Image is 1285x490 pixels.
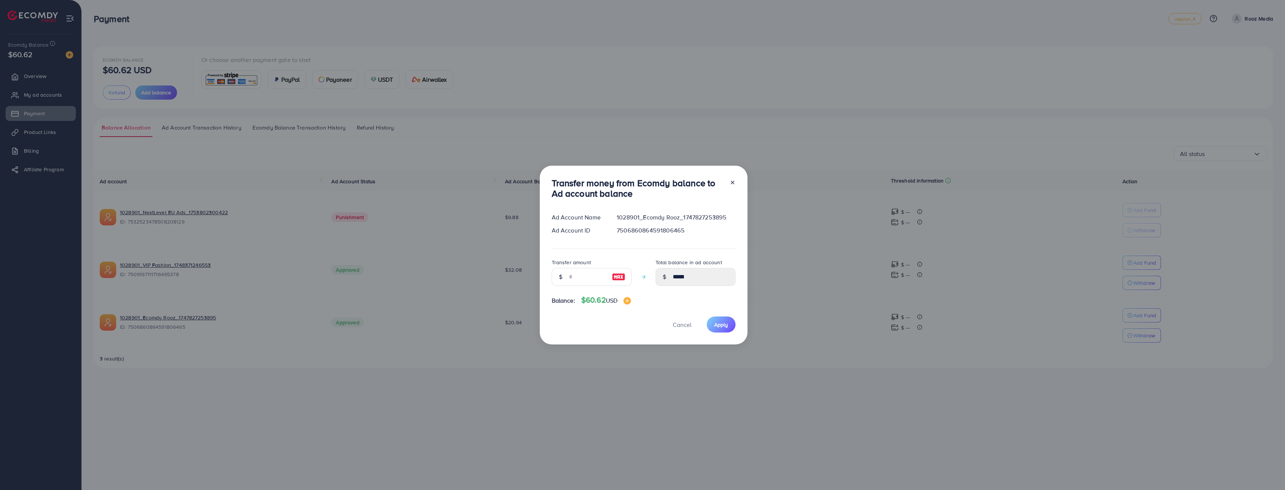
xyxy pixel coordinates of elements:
span: USD [606,296,617,305]
div: Ad Account Name [546,213,611,222]
button: Apply [707,316,736,333]
span: Apply [714,321,728,328]
div: Ad Account ID [546,226,611,235]
div: 1028901_Ecomdy Rooz_1747827253895 [611,213,741,222]
h3: Transfer money from Ecomdy balance to Ad account balance [552,178,724,199]
img: image [623,297,631,305]
span: Cancel [673,321,691,329]
div: 7506860864591806465 [611,226,741,235]
button: Cancel [663,316,701,333]
img: image [612,272,625,281]
iframe: Chat [1253,456,1279,484]
label: Total balance in ad account [656,259,722,266]
span: Balance: [552,296,575,305]
h4: $60.62 [581,296,631,305]
label: Transfer amount [552,259,591,266]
